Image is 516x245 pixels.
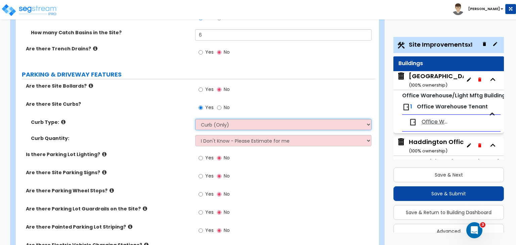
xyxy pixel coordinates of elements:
[468,6,500,11] b: [PERSON_NAME]
[409,72,478,89] div: [GEOGRAPHIC_DATA]
[466,222,482,238] iframe: Intercom live chat
[205,173,214,179] span: Yes
[199,104,203,111] input: Yes
[402,92,506,99] small: Office Warehouse/Light Mftg Building
[217,209,221,216] input: No
[224,173,230,179] span: No
[26,205,190,212] label: Are there Parking Lot Guardrails on the Site?
[397,138,464,155] span: Haddington Office Tenants Interior
[217,49,221,56] input: No
[205,191,214,197] span: Yes
[409,118,417,126] img: door.png
[205,86,214,93] span: Yes
[393,167,504,182] button: Save & Next
[397,138,405,146] img: building.svg
[205,227,214,234] span: Yes
[26,169,190,176] label: Are there Site Parking Signs?
[1,3,58,17] img: logo_pro_r.png
[409,40,472,49] span: Site Improvements
[22,70,375,79] label: PARKING & DRIVEWAY FEATURES
[397,72,405,81] img: building.svg
[217,227,221,234] input: No
[217,191,221,198] input: No
[452,3,464,15] img: avatar.png
[26,187,190,194] label: Are there Parking Wheel Stops?
[224,227,230,234] span: No
[199,154,203,162] input: Yes
[93,46,97,51] i: click for more info!
[397,41,405,50] img: Construction.png
[417,103,488,110] span: Office Warehouse Tenant
[224,104,230,111] span: No
[199,227,203,234] input: Yes
[217,173,221,180] input: No
[102,170,106,175] i: click for more info!
[480,222,485,228] span: 3
[31,29,190,36] label: How many Catch Basins in the Site?
[199,191,203,198] input: Yes
[224,209,230,215] span: No
[26,101,190,107] label: Are there Site Curbs?
[199,173,203,180] input: Yes
[102,152,106,157] i: click for more info!
[110,188,114,193] i: click for more info!
[217,154,221,162] input: No
[199,209,203,216] input: Yes
[402,157,502,165] small: Commercial Condos - Interiors Only
[224,154,230,161] span: No
[224,49,230,55] span: No
[61,119,66,125] i: click for more info!
[26,83,190,89] label: Are there Site Bollards?
[205,154,214,161] span: Yes
[398,60,499,67] div: Buildings
[26,151,190,158] label: Is there Parking Lot Lighting?
[143,206,147,211] i: click for more info!
[393,224,504,239] button: Advanced
[422,118,450,126] span: Office Warehouse Interior
[393,186,504,201] button: Save & Submit
[217,86,221,93] input: No
[397,72,464,89] span: Haddington Building
[31,119,190,126] label: Curb Type:
[224,191,230,197] span: No
[199,86,203,93] input: Yes
[410,103,412,110] span: 1
[468,41,472,48] small: x1
[31,135,190,142] label: Curb Quantity:
[128,224,132,229] i: click for more info!
[26,224,190,230] label: Are there Painted Parking Lot Striping?
[217,104,221,111] input: No
[205,49,214,55] span: Yes
[26,45,190,52] label: Are there Trench Drains?
[89,83,93,88] i: click for more info!
[402,103,410,111] img: door.png
[205,209,214,215] span: Yes
[199,49,203,56] input: Yes
[205,104,214,111] span: Yes
[409,148,447,154] small: ( 100 % ownership)
[409,82,447,88] small: ( 100 % ownership)
[224,86,230,93] span: No
[393,205,504,220] button: Save & Return to Building Dashboard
